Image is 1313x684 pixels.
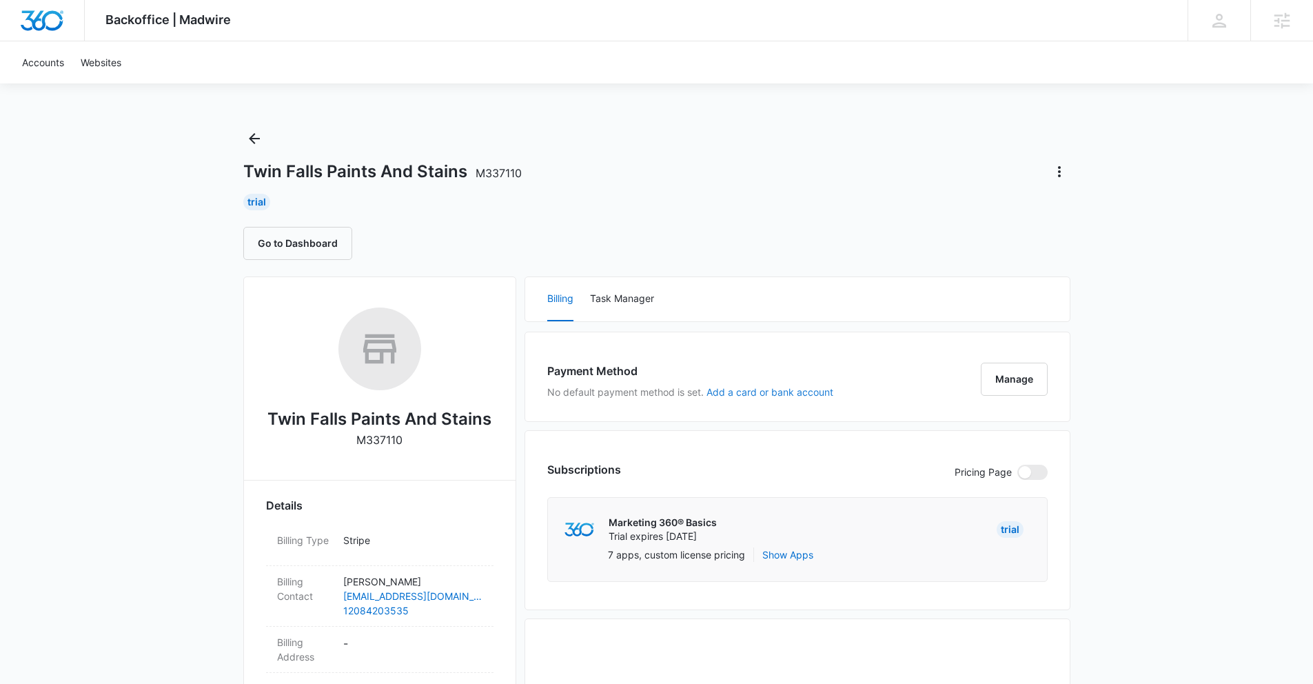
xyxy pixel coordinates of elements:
dt: Billing Contact [277,574,332,603]
a: Accounts [14,41,72,83]
div: Trial [243,194,270,210]
p: [PERSON_NAME] [343,574,482,589]
h3: Subscriptions [547,461,621,478]
button: Show Apps [762,547,813,562]
a: Websites [72,41,130,83]
div: Trial [997,521,1024,538]
p: M337110 [356,432,403,448]
dd: - [343,635,482,664]
button: Go to Dashboard [243,227,352,260]
button: Add a card or bank account [706,388,833,397]
p: Pricing Page [955,465,1012,480]
div: Billing Address- [266,627,493,673]
h2: Twin Falls Paints And Stains [267,407,491,432]
button: Back [243,128,265,150]
p: Trial expires [DATE] [609,530,717,543]
p: Marketing 360® Basics [609,516,717,530]
span: M337110 [476,166,522,180]
dt: Billing Type [277,533,332,547]
p: Stripe [343,533,482,547]
span: Details [266,497,303,514]
h3: Payment Method [547,363,833,379]
dt: Billing Address [277,635,332,664]
a: 12084203535 [343,603,482,618]
p: 7 apps, custom license pricing [608,547,745,562]
p: No default payment method is set. [547,385,833,399]
button: Billing [547,277,573,321]
button: Actions [1048,161,1070,183]
h1: Twin Falls Paints And Stains [243,161,522,182]
div: Billing TypeStripe [266,525,493,566]
a: [EMAIL_ADDRESS][DOMAIN_NAME] [343,589,482,603]
span: Backoffice | Madwire [105,12,231,27]
button: Manage [981,363,1048,396]
img: marketing360Logo [564,523,594,537]
button: Task Manager [590,277,654,321]
div: Billing Contact[PERSON_NAME][EMAIL_ADDRESS][DOMAIN_NAME]12084203535 [266,566,493,627]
